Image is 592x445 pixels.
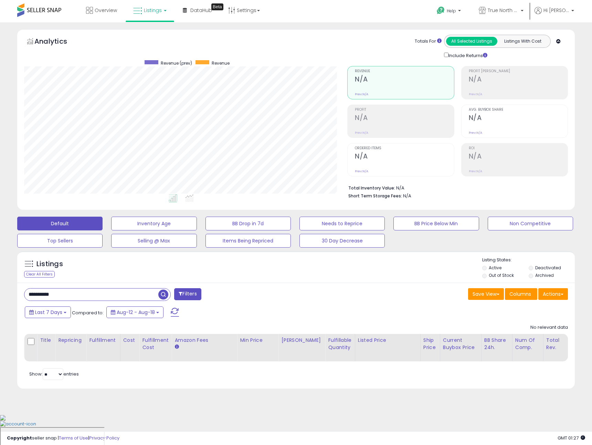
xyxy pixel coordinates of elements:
[446,37,497,46] button: All Selected Listings
[393,217,479,230] button: BB Price Below Min
[469,108,568,112] span: Avg. Buybox Share
[469,92,482,96] small: Prev: N/A
[355,169,368,173] small: Prev: N/A
[117,309,155,316] span: Aug-12 - Aug-18
[482,257,575,263] p: Listing States:
[497,37,548,46] button: Listings With Cost
[469,131,482,135] small: Prev: N/A
[403,193,411,199] span: N/A
[535,272,554,278] label: Archived
[469,152,568,162] h2: N/A
[348,185,395,191] b: Total Inventory Value:
[443,337,478,351] div: Current Buybox Price
[299,217,385,230] button: Needs to Reprice
[515,337,540,351] div: Num of Comp.
[25,306,71,318] button: Last 7 Days
[348,193,402,199] b: Short Term Storage Fees:
[123,337,137,344] div: Cost
[546,337,571,351] div: Total Rev.
[355,114,454,123] h2: N/A
[431,1,468,22] a: Help
[489,265,501,271] label: Active
[17,217,103,230] button: Default
[89,337,117,344] div: Fulfillment
[40,337,52,344] div: Title
[535,7,574,22] a: Hi [PERSON_NAME]
[72,310,104,316] span: Compared to:
[190,7,212,14] span: DataHub
[205,217,291,230] button: BB Drop in 7d
[469,75,568,85] h2: N/A
[355,131,368,135] small: Prev: N/A
[469,146,568,150] span: ROI
[423,337,437,351] div: Ship Price
[447,8,456,14] span: Help
[106,306,163,318] button: Aug-12 - Aug-18
[355,75,454,85] h2: N/A
[205,234,291,248] button: Items Being Repriced
[543,7,569,14] span: Hi [PERSON_NAME]
[469,69,568,73] span: Profit [PERSON_NAME]
[29,371,79,377] span: Show: entries
[505,288,537,300] button: Columns
[436,6,445,15] i: Get Help
[328,337,352,351] div: Fulfillable Quantity
[175,344,179,350] small: Amazon Fees.
[17,234,103,248] button: Top Sellers
[469,114,568,123] h2: N/A
[355,69,454,73] span: Revenue
[530,324,568,331] div: No relevant data
[281,337,322,344] div: [PERSON_NAME]
[358,337,417,344] div: Listed Price
[299,234,385,248] button: 30 Day Decrease
[489,272,514,278] label: Out of Stock
[174,288,201,300] button: Filters
[439,51,496,59] div: Include Returns
[538,288,568,300] button: Actions
[355,92,368,96] small: Prev: N/A
[488,7,519,14] span: True North Supply & Co. - Walmart
[111,234,197,248] button: Selling @ Max
[175,337,234,344] div: Amazon Fees
[535,265,561,271] label: Deactivated
[355,108,454,112] span: Profit
[468,288,504,300] button: Save View
[36,259,63,269] h5: Listings
[348,183,563,192] li: N/A
[111,217,197,230] button: Inventory Age
[469,169,482,173] small: Prev: N/A
[484,337,509,351] div: BB Share 24h.
[58,337,83,344] div: Repricing
[95,7,117,14] span: Overview
[355,146,454,150] span: Ordered Items
[35,309,62,316] span: Last 7 Days
[509,291,531,297] span: Columns
[34,36,81,48] h5: Analytics
[240,337,275,344] div: Min Price
[488,217,573,230] button: Non Competitive
[415,38,442,45] div: Totals For
[161,60,192,66] span: Revenue (prev)
[142,337,169,351] div: Fulfillment Cost
[212,60,230,66] span: Revenue
[355,152,454,162] h2: N/A
[144,7,162,14] span: Listings
[24,271,55,278] div: Clear All Filters
[211,3,223,10] div: Tooltip anchor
